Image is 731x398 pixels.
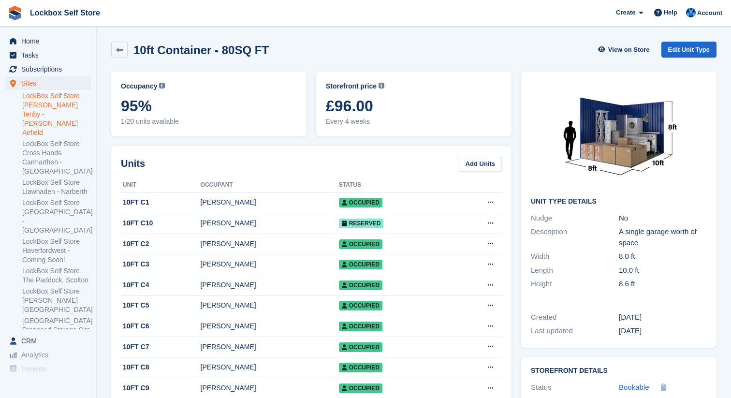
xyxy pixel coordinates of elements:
[21,334,79,348] span: CRM
[21,76,79,90] span: Sites
[619,312,707,323] div: [DATE]
[8,6,22,20] img: stora-icon-8386f47178a22dfd0bd8f6a31ec36ba5ce8667c1dd55bd0f319d3a0aa187defe.svg
[121,117,297,127] span: 1/20 units available
[339,322,382,331] span: Occupied
[201,300,339,310] div: [PERSON_NAME]
[121,342,201,352] div: 10FT C7
[201,362,339,372] div: [PERSON_NAME]
[531,382,619,393] div: Status
[531,198,707,206] h2: Unit Type details
[121,280,201,290] div: 10FT C4
[121,383,201,393] div: 10FT C9
[339,363,382,372] span: Occupied
[379,83,384,88] img: icon-info-grey-7440780725fd019a000dd9b08b2336e03edf1995a4989e88bcd33f0948082b44.svg
[619,213,707,224] div: No
[5,334,91,348] a: menu
[608,45,650,55] span: View on Store
[619,383,649,391] span: Bookable
[5,48,91,62] a: menu
[531,367,707,375] h2: Storefront Details
[326,117,502,127] span: Every 4 weeks
[531,213,619,224] div: Nudge
[121,362,201,372] div: 10FT C8
[326,97,502,115] span: £96.00
[26,5,104,21] a: Lockbox Self Store
[22,178,91,196] a: LockBox Self Store Llawhaden - Narberth
[619,325,707,337] div: [DATE]
[201,239,339,249] div: [PERSON_NAME]
[22,237,91,265] a: LockBox Self Store Haverfordwest - Coming Soon!
[616,8,635,17] span: Create
[339,280,382,290] span: Occupied
[5,362,91,376] a: menu
[22,266,91,285] a: LockBox Self Store The Paddock, Scolton
[339,198,382,207] span: Occupied
[697,8,722,18] span: Account
[21,376,79,390] span: Pricing
[121,239,201,249] div: 10FT C2
[339,219,384,228] span: Reserved
[21,62,79,76] span: Subscriptions
[22,91,91,137] a: LockBox Self Store [PERSON_NAME] Tenby - [PERSON_NAME] Airfield
[201,259,339,269] div: [PERSON_NAME]
[201,218,339,228] div: [PERSON_NAME]
[121,81,157,91] span: Occupancy
[339,342,382,352] span: Occupied
[339,383,382,393] span: Occupied
[201,197,339,207] div: [PERSON_NAME]
[121,197,201,207] div: 10FT C1
[531,279,619,290] div: Height
[546,81,691,190] img: 10-ft-container%20(1).jpg
[531,312,619,323] div: Created
[201,321,339,331] div: [PERSON_NAME]
[531,251,619,262] div: Width
[664,8,677,17] span: Help
[121,177,201,193] th: Unit
[339,239,382,249] span: Occupied
[121,218,201,228] div: 10FT C10
[159,83,165,88] img: icon-info-grey-7440780725fd019a000dd9b08b2336e03edf1995a4989e88bcd33f0948082b44.svg
[339,260,382,269] span: Occupied
[5,348,91,362] a: menu
[5,34,91,48] a: menu
[121,156,145,171] h2: Units
[339,177,452,193] th: Status
[686,8,696,17] img: Naomi Davies
[121,300,201,310] div: 10FT C5
[619,279,707,290] div: 8.6 ft
[459,156,502,172] a: Add Units
[326,81,377,91] span: Storefront price
[21,48,79,62] span: Tasks
[5,376,91,390] a: menu
[22,287,91,314] a: LockBox Self Store [PERSON_NAME][GEOGRAPHIC_DATA]
[22,316,91,335] a: [GEOGRAPHIC_DATA] Proposed Storage Site
[121,321,201,331] div: 10FT C6
[201,280,339,290] div: [PERSON_NAME]
[21,362,79,376] span: Invoices
[21,348,79,362] span: Analytics
[661,42,716,58] a: Edit Unit Type
[22,198,91,235] a: LockBox Self Store [GEOGRAPHIC_DATA] - [GEOGRAPHIC_DATA]
[597,42,654,58] a: View on Store
[201,383,339,393] div: [PERSON_NAME]
[5,76,91,90] a: menu
[121,97,297,115] span: 95%
[619,251,707,262] div: 8.0 ft
[133,44,269,57] h2: 10ft Container - 80SQ FT
[339,301,382,310] span: Occupied
[531,265,619,276] div: Length
[619,265,707,276] div: 10.0 ft
[21,34,79,48] span: Home
[5,62,91,76] a: menu
[201,177,339,193] th: Occupant
[121,259,201,269] div: 10FT C3
[531,226,619,248] div: Description
[619,382,649,393] a: Bookable
[531,325,619,337] div: Last updated
[22,139,91,176] a: LockBox Self Store Cross Hands Carmarthen - [GEOGRAPHIC_DATA]
[619,226,707,248] div: A single garage worth of space
[201,342,339,352] div: [PERSON_NAME]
